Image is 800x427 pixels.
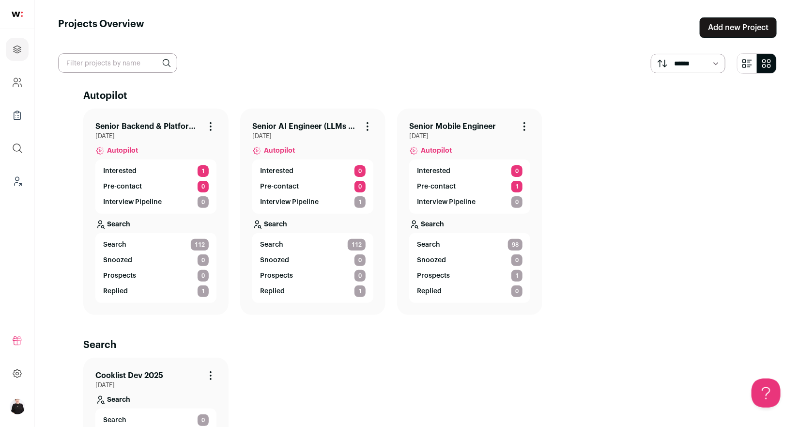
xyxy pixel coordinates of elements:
[95,381,216,389] span: [DATE]
[511,285,523,297] span: 0
[198,285,209,297] span: 1
[252,132,373,140] span: [DATE]
[252,121,358,132] a: Senior AI Engineer (LLMs & Agents)
[260,240,283,250] span: Search
[752,379,781,408] iframe: Toggle Customer Support
[95,214,216,233] a: Search
[417,286,442,296] p: Replied
[264,146,295,156] span: Autopilot
[83,89,752,103] h2: Autopilot
[260,270,366,282] a: Prospects 0
[107,220,130,229] p: Search
[6,38,29,61] a: Projects
[95,132,216,140] span: [DATE]
[103,165,209,177] a: Interested 1
[508,239,523,251] span: 98
[252,214,373,233] a: Search
[260,254,366,266] a: Snoozed 0
[260,196,366,208] a: Interview Pipeline 1
[12,12,23,17] img: wellfound-shorthand-0d5821cbd27db2630d0214b213865d53afaa358527fdda9d0ea32b1df1b89c2c.svg
[260,255,289,265] p: Snoozed
[103,197,162,207] p: Interview Pipeline
[260,165,366,177] a: Interested 0
[511,181,523,192] span: 1
[417,165,523,177] a: Interested 0
[417,271,450,281] p: Prospects
[103,255,132,265] p: Snoozed
[95,389,216,409] a: Search
[519,121,530,132] button: Project Actions
[198,181,209,192] span: 0
[417,255,446,265] p: Snoozed
[95,140,216,159] a: Autopilot
[6,170,29,193] a: Leads (Backoffice)
[103,271,136,281] p: Prospects
[417,239,523,251] a: Search 98
[511,196,523,208] span: 0
[362,121,373,132] button: Project Actions
[260,286,285,296] p: Replied
[417,196,523,208] a: Interview Pipeline 0
[103,166,137,176] p: Interested
[260,166,293,176] p: Interested
[354,285,366,297] span: 1
[205,121,216,132] button: Project Actions
[10,399,25,414] button: Open dropdown
[95,370,163,381] a: Cooklist Dev 2025
[354,196,366,208] span: 1
[417,240,440,250] span: Search
[6,71,29,94] a: Company and ATS Settings
[198,165,209,177] span: 1
[354,254,366,266] span: 0
[260,271,293,281] p: Prospects
[348,239,366,251] span: 112
[6,104,29,127] a: Company Lists
[83,338,752,352] h2: Search
[191,239,209,251] span: 112
[417,166,450,176] p: Interested
[103,285,209,297] a: Replied 1
[700,17,777,38] a: Add new Project
[103,286,128,296] p: Replied
[260,197,319,207] p: Interview Pipeline
[103,239,209,251] a: Search 112
[421,220,444,229] p: Search
[409,140,530,159] a: Autopilot
[107,395,130,405] p: Search
[409,132,530,140] span: [DATE]
[198,270,209,282] span: 0
[252,140,373,159] a: Autopilot
[354,165,366,177] span: 0
[354,181,366,192] span: 0
[198,254,209,266] span: 0
[198,196,209,208] span: 0
[95,121,201,132] a: Senior Backend & Platform Engineer
[205,370,216,381] button: Project Actions
[103,270,209,282] a: Prospects 0
[198,414,209,426] span: 0
[103,196,209,208] a: Interview Pipeline 0
[260,181,366,192] a: Pre-contact 0
[103,414,209,426] a: Search 0
[103,415,126,425] span: Search
[107,146,138,156] span: Autopilot
[264,220,287,229] p: Search
[417,285,523,297] a: Replied 0
[103,181,209,192] a: Pre-contact 0
[103,182,142,191] p: Pre-contact
[10,399,25,414] img: 9240684-medium_jpg
[421,146,452,156] span: Autopilot
[409,121,496,132] a: Senior Mobile Engineer
[58,53,177,73] input: Filter projects by name
[260,182,299,191] p: Pre-contact
[103,240,126,250] span: Search
[103,254,209,266] a: Snoozed 0
[58,17,144,38] h1: Projects Overview
[511,270,523,282] span: 1
[417,182,456,191] p: Pre-contact
[260,239,366,251] a: Search 112
[417,181,523,192] a: Pre-contact 1
[511,254,523,266] span: 0
[511,165,523,177] span: 0
[260,285,366,297] a: Replied 1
